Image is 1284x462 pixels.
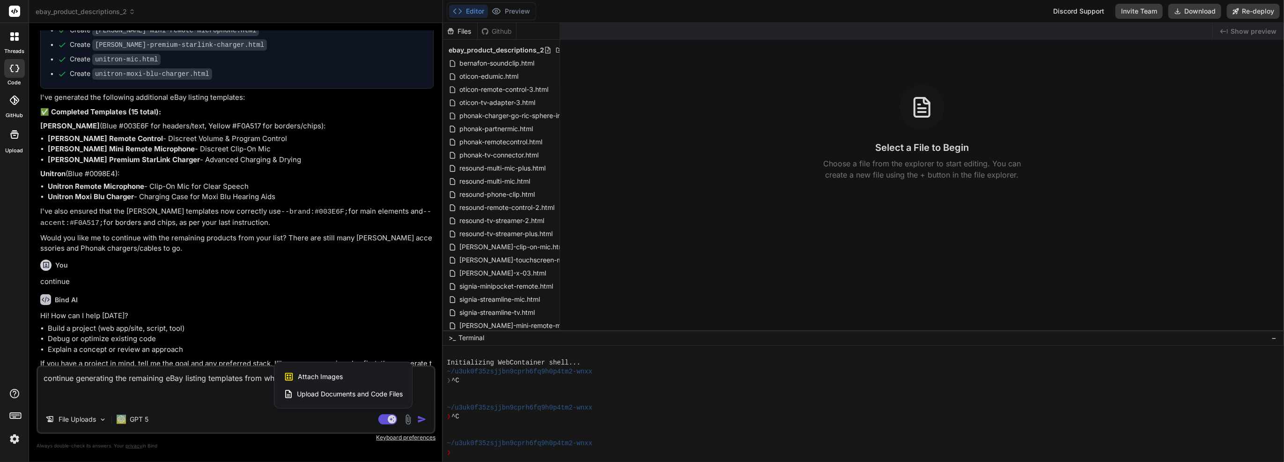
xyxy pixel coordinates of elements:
[8,79,21,87] label: code
[7,431,22,447] img: settings
[297,389,403,399] span: Upload Documents and Code Files
[6,147,23,155] label: Upload
[4,47,24,55] label: threads
[298,372,343,381] span: Attach Images
[6,112,23,119] label: GitHub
